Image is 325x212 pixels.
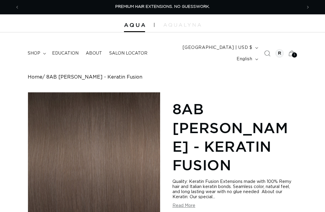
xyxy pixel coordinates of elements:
[172,179,297,200] div: Quality: Keratin Fusion Extensions made with 100% Remy hair and Italian keratin bonds. Seamless c...
[86,51,102,56] span: About
[301,1,314,13] button: Next announcement
[28,74,297,80] nav: breadcrumbs
[183,45,252,51] span: [GEOGRAPHIC_DATA] | USD $
[11,1,24,13] button: Previous announcement
[48,47,82,60] a: Education
[28,74,42,80] a: Home
[106,47,151,60] a: Salon Locator
[109,51,147,56] span: Salon Locator
[233,53,260,65] button: English
[52,51,79,56] span: Education
[28,51,40,56] span: shop
[294,52,295,58] span: 1
[124,23,145,27] img: Aqua Hair Extensions
[179,42,261,53] button: [GEOGRAPHIC_DATA] | USD $
[172,100,297,175] h1: 8AB [PERSON_NAME] - Keratin Fusion
[172,203,195,208] button: Read More
[46,74,142,80] span: 8AB [PERSON_NAME] - Keratin Fusion
[82,47,106,60] a: About
[115,5,210,9] span: PREMIUM HAIR EXTENSIONS. NO GUESSWORK.
[261,47,274,60] summary: Search
[163,23,201,27] img: aqualyna.com
[24,47,48,60] summary: shop
[237,56,252,62] span: English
